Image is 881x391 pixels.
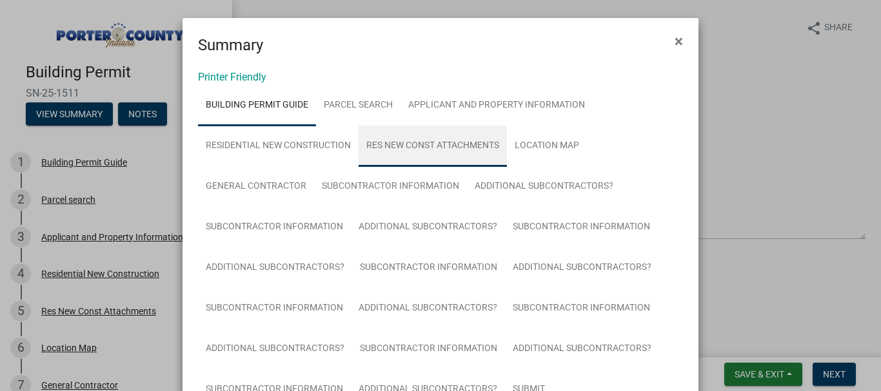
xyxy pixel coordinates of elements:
button: Close [664,23,693,59]
a: Subcontractor Information [352,247,505,289]
a: Additional Subcontractors? [505,247,659,289]
a: Parcel search [316,85,401,126]
a: Residential New Construction [198,126,359,167]
a: Applicant and Property Information [401,85,593,126]
a: Subcontractor Information [314,166,467,207]
a: Subcontractor Information [198,207,351,248]
a: General Contractor [198,166,314,207]
a: Building Permit Guide [198,85,316,126]
a: Subcontractor Information [198,288,351,329]
a: Subcontractor Information [505,207,658,248]
a: Location Map [507,126,587,167]
a: Additional Subcontractors? [198,247,352,289]
a: Additional Subcontractors? [351,207,505,248]
a: Printer Friendly [198,71,266,83]
h4: Summary [198,33,263,57]
a: Additional Subcontractors? [467,166,621,207]
a: Subcontractor Information [352,329,505,370]
span: × [675,32,683,50]
a: Res New Const Attachments [359,126,507,167]
a: Additional Subcontractors? [351,288,505,329]
a: Additional Subcontractors? [198,329,352,370]
a: Additional Subcontractors? [505,329,659,370]
a: Subcontractor Information [505,288,658,329]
